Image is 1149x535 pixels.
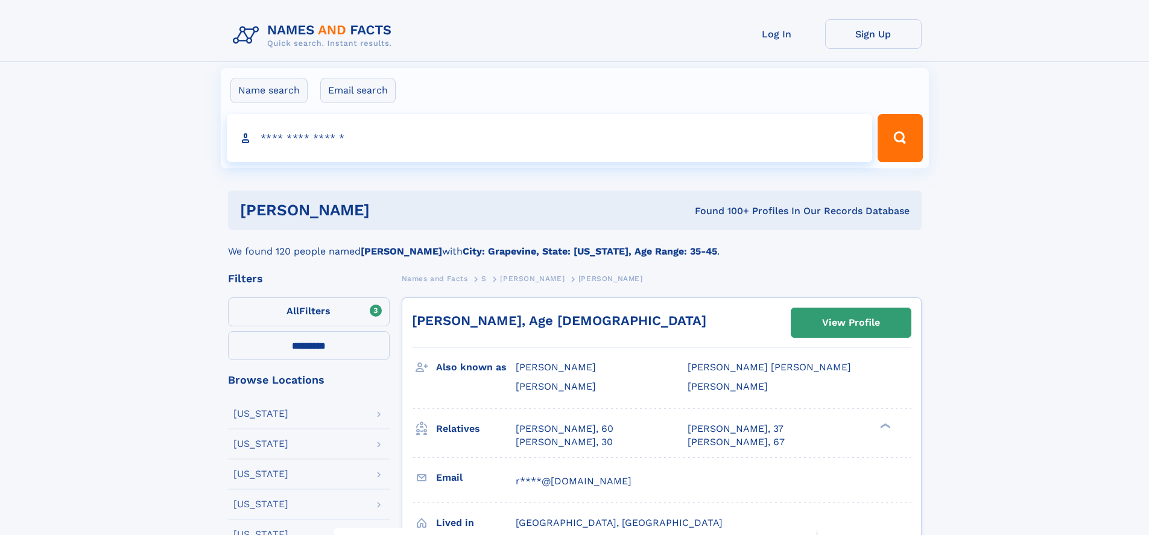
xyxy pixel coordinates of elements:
[227,114,873,162] input: search input
[500,274,565,283] span: [PERSON_NAME]
[532,204,910,218] div: Found 100+ Profiles In Our Records Database
[286,305,299,317] span: All
[463,245,717,257] b: City: Grapevine, State: [US_STATE], Age Range: 35-45
[233,409,288,419] div: [US_STATE]
[228,230,922,259] div: We found 120 people named with .
[877,422,891,429] div: ❯
[500,271,565,286] a: [PERSON_NAME]
[230,78,308,103] label: Name search
[516,422,613,435] a: [PERSON_NAME], 60
[688,361,851,373] span: [PERSON_NAME] [PERSON_NAME]
[791,308,911,337] a: View Profile
[436,419,516,439] h3: Relatives
[688,381,768,392] span: [PERSON_NAME]
[436,467,516,488] h3: Email
[240,203,533,218] h1: [PERSON_NAME]
[516,517,723,528] span: [GEOGRAPHIC_DATA], [GEOGRAPHIC_DATA]
[228,375,390,385] div: Browse Locations
[412,313,706,328] a: [PERSON_NAME], Age [DEMOGRAPHIC_DATA]
[481,271,487,286] a: S
[233,499,288,509] div: [US_STATE]
[228,273,390,284] div: Filters
[825,19,922,49] a: Sign Up
[436,513,516,533] h3: Lived in
[233,469,288,479] div: [US_STATE]
[729,19,825,49] a: Log In
[822,309,880,337] div: View Profile
[361,245,442,257] b: [PERSON_NAME]
[233,439,288,449] div: [US_STATE]
[516,381,596,392] span: [PERSON_NAME]
[688,422,783,435] a: [PERSON_NAME], 37
[320,78,396,103] label: Email search
[688,435,785,449] a: [PERSON_NAME], 67
[516,435,613,449] a: [PERSON_NAME], 30
[228,19,402,52] img: Logo Names and Facts
[436,357,516,378] h3: Also known as
[516,361,596,373] span: [PERSON_NAME]
[878,114,922,162] button: Search Button
[481,274,487,283] span: S
[228,297,390,326] label: Filters
[578,274,643,283] span: [PERSON_NAME]
[402,271,468,286] a: Names and Facts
